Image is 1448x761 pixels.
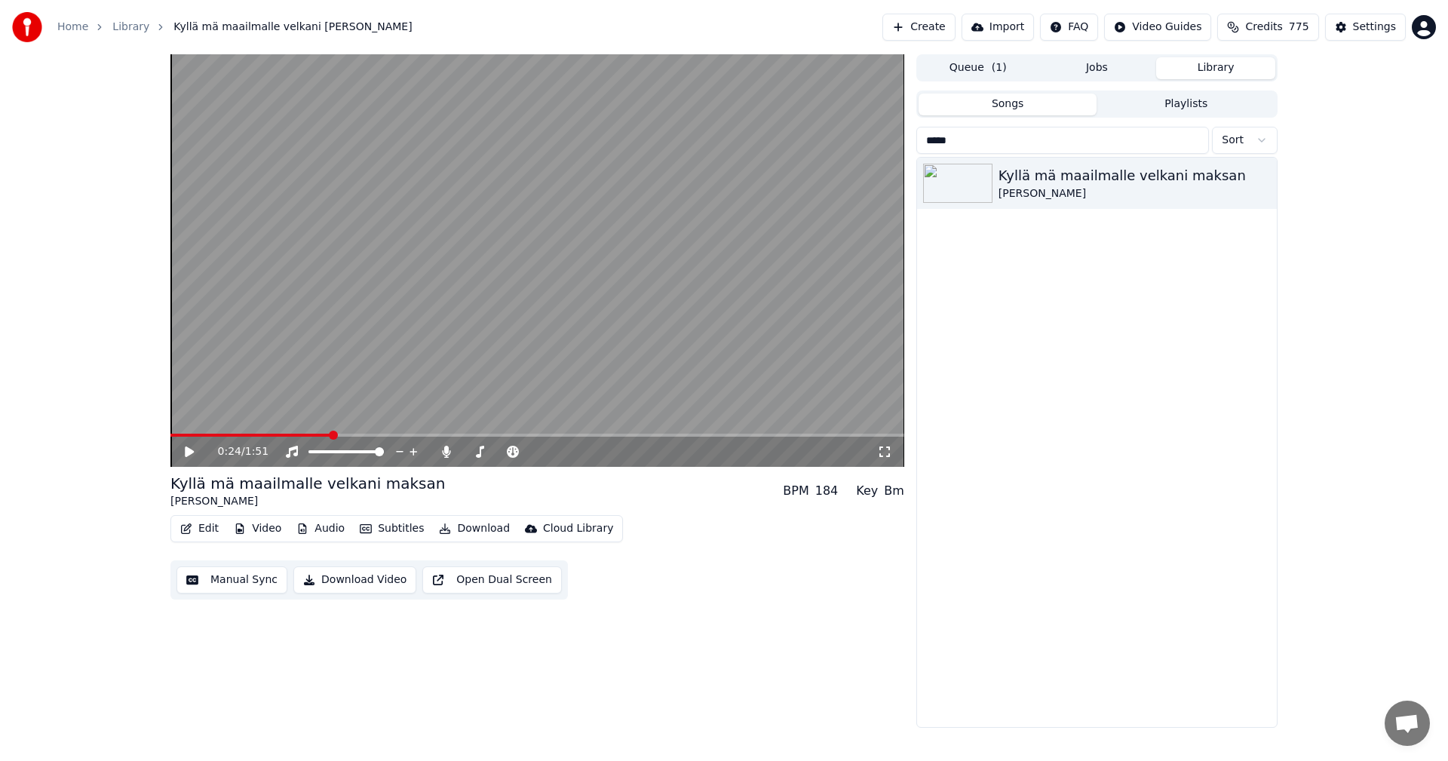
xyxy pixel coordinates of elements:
button: Create [882,14,956,41]
div: BPM [783,482,808,500]
button: Video Guides [1104,14,1211,41]
button: Download [433,518,516,539]
button: FAQ [1040,14,1098,41]
a: Home [57,20,88,35]
button: Subtitles [354,518,430,539]
div: [PERSON_NAME] [170,494,445,509]
div: Kyllä mä maailmalle velkani maksan [999,165,1271,186]
button: Audio [290,518,351,539]
div: Avoin keskustelu [1385,701,1430,746]
div: / [218,444,254,459]
button: Songs [919,94,1097,115]
div: 184 [815,482,839,500]
div: Settings [1353,20,1396,35]
button: Video [228,518,287,539]
img: youka [12,12,42,42]
span: Credits [1245,20,1282,35]
div: Cloud Library [543,521,613,536]
div: Kyllä mä maailmalle velkani maksan [170,473,445,494]
span: Sort [1222,133,1244,148]
span: 1:51 [245,444,268,459]
button: Playlists [1097,94,1275,115]
button: Settings [1325,14,1406,41]
button: Jobs [1038,57,1157,79]
span: ( 1 ) [992,60,1007,75]
button: Credits775 [1217,14,1318,41]
a: Library [112,20,149,35]
span: 775 [1289,20,1309,35]
button: Queue [919,57,1038,79]
button: Manual Sync [176,566,287,594]
span: 0:24 [218,444,241,459]
div: Key [856,482,878,500]
nav: breadcrumb [57,20,413,35]
div: Bm [884,482,904,500]
button: Download Video [293,566,416,594]
button: Open Dual Screen [422,566,562,594]
button: Import [962,14,1034,41]
div: [PERSON_NAME] [999,186,1271,201]
button: Library [1156,57,1275,79]
button: Edit [174,518,225,539]
span: Kyllä mä maailmalle velkani [PERSON_NAME] [173,20,412,35]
